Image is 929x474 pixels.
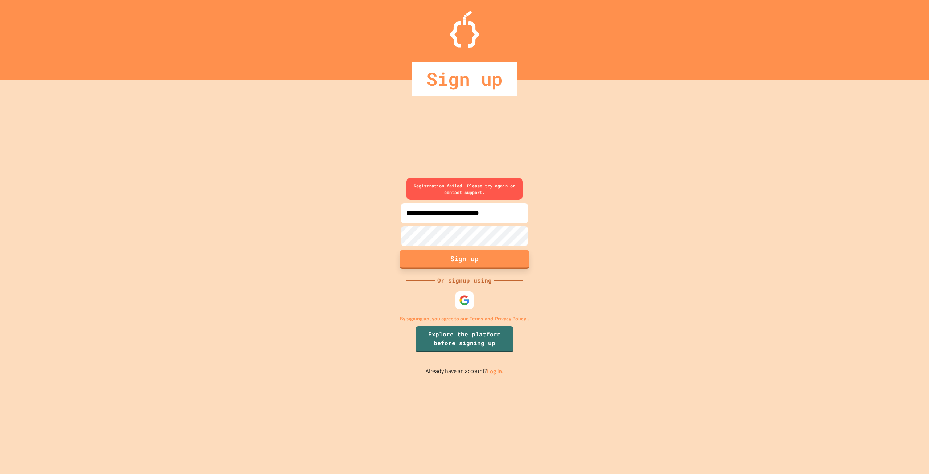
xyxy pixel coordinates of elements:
[450,11,479,48] img: Logo.svg
[435,276,494,285] div: Or signup using
[406,178,523,200] div: Registration failed. Please try again or contact support.
[495,315,526,323] a: Privacy Policy
[416,326,513,352] a: Explore the platform before signing up
[487,368,504,375] a: Log in.
[412,62,517,96] div: Sign up
[426,367,504,376] p: Already have an account?
[459,295,470,306] img: google-icon.svg
[400,250,529,269] button: Sign up
[470,315,483,323] a: Terms
[400,315,529,323] p: By signing up, you agree to our and .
